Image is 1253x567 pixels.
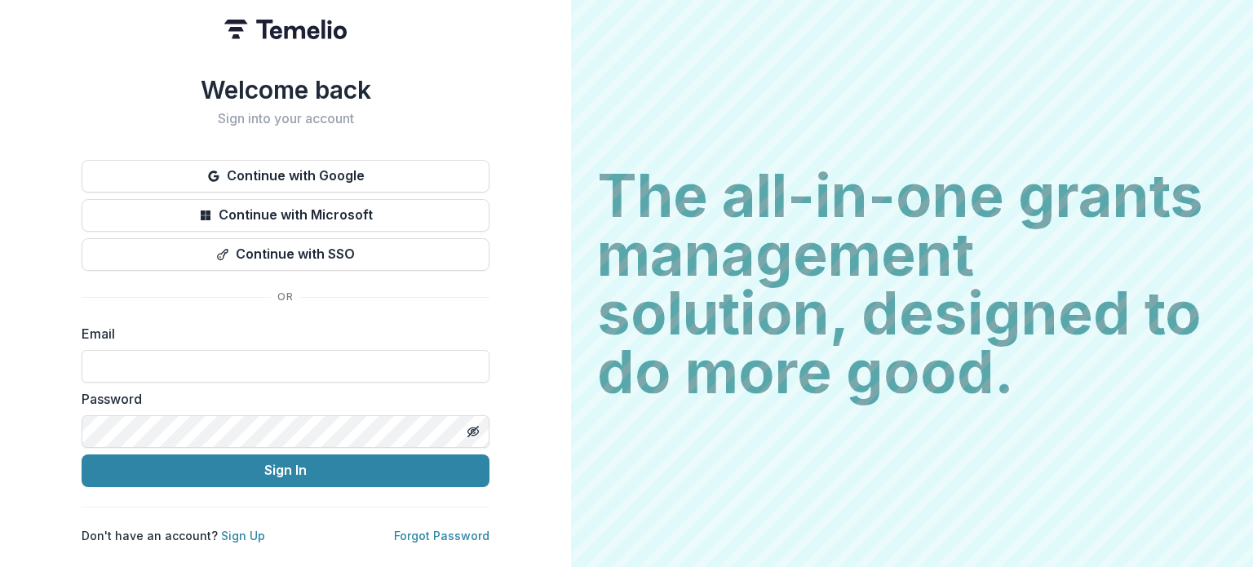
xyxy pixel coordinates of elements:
[82,324,480,343] label: Email
[82,454,489,487] button: Sign In
[394,529,489,543] a: Forgot Password
[82,75,489,104] h1: Welcome back
[224,20,347,39] img: Temelio
[82,389,480,409] label: Password
[82,160,489,193] button: Continue with Google
[82,527,265,544] p: Don't have an account?
[221,529,265,543] a: Sign Up
[460,419,486,445] button: Toggle password visibility
[82,111,489,126] h2: Sign into your account
[82,238,489,271] button: Continue with SSO
[82,199,489,232] button: Continue with Microsoft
